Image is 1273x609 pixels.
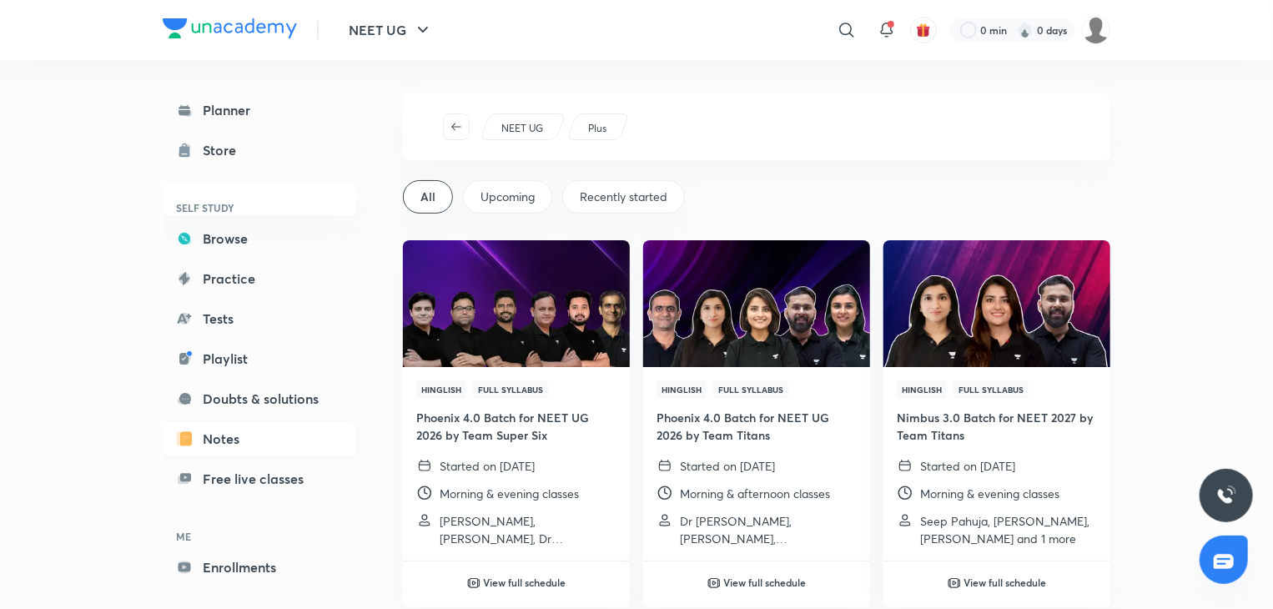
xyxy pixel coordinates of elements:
img: play [467,576,481,590]
a: ThumbnailHinglishFull SyllabusPhoenix 4.0 Batch for NEET UG 2026 by Team TitansStarted on [DATE]M... [643,240,870,561]
img: streak [1017,22,1034,38]
a: Plus [586,121,610,136]
a: Company Logo [163,18,297,43]
span: Full Syllabus [473,380,548,399]
a: Notes [163,422,356,455]
span: Upcoming [481,189,535,205]
a: Planner [163,93,356,127]
a: ThumbnailHinglishFull SyllabusPhoenix 4.0 Batch for NEET UG 2026 by Team Super SixStarted on [DAT... [403,240,630,561]
h4: Phoenix 4.0 Batch for NEET UG 2026 by Team Titans [657,409,857,444]
span: Hinglish [657,380,707,399]
img: play [707,576,721,590]
a: Store [163,133,356,167]
img: Thumbnail [641,239,872,368]
p: Pranav Pundarik, Prateek Jain, Dr Amit Gupta and 4 more [440,512,616,547]
p: Morning & afternoon classes [680,485,830,502]
img: Thumbnail [881,239,1112,368]
h4: Nimbus 3.0 Batch for NEET 2027 by Team Titans [897,409,1097,444]
img: avatar [916,23,931,38]
p: Started on [DATE] [920,457,1015,475]
p: Started on [DATE] [440,457,535,475]
a: Playlist [163,342,356,375]
img: Jay Mata Ji [1082,16,1110,44]
div: Store [203,140,246,160]
p: Started on [DATE] [680,457,775,475]
img: play [948,576,961,590]
a: ThumbnailHinglishFull SyllabusNimbus 3.0 Batch for NEET 2027 by Team TitansStarted on [DATE]Morni... [883,240,1110,561]
h6: ME [163,522,356,551]
img: ttu [1216,486,1236,506]
a: Tests [163,302,356,335]
p: Plus [588,121,606,136]
span: Full Syllabus [953,380,1029,399]
h6: View full schedule [964,575,1047,590]
h6: View full schedule [724,575,807,590]
p: Morning & evening classes [920,485,1059,502]
h6: View full schedule [484,575,566,590]
img: Thumbnail [400,239,631,368]
span: Hinglish [416,380,466,399]
p: Morning & evening classes [440,485,579,502]
p: Seep Pahuja, Anupam Upadhayay, Akansha Karnwal and 1 more [920,512,1097,547]
span: Hinglish [897,380,947,399]
p: NEET UG [501,121,543,136]
img: Company Logo [163,18,297,38]
h6: SELF STUDY [163,194,356,222]
button: NEET UG [339,13,443,47]
a: Practice [163,262,356,295]
span: Recently started [580,189,667,205]
h4: Phoenix 4.0 Batch for NEET UG 2026 by Team Super Six [416,409,616,444]
a: Enrollments [163,551,356,584]
button: avatar [910,17,937,43]
a: Free live classes [163,462,356,496]
a: Doubts & solutions [163,382,356,415]
p: Dr S K Singh, Seep Pahuja, Anupam Upadhayay and 4 more [680,512,857,547]
a: Browse [163,222,356,255]
span: All [420,189,435,205]
a: NEET UG [499,121,546,136]
span: Full Syllabus [713,380,788,399]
